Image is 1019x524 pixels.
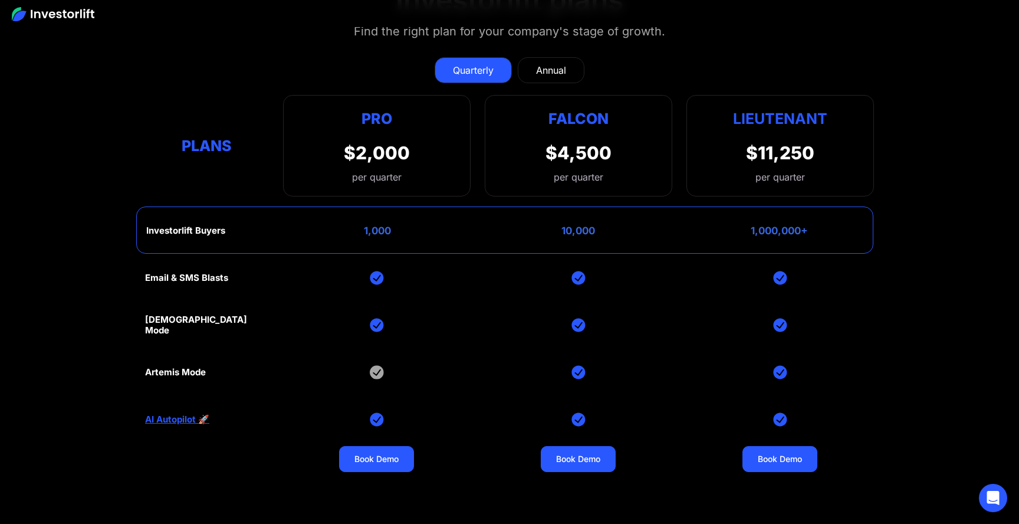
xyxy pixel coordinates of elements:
[364,225,391,237] div: 1,000
[145,315,269,336] div: [DEMOGRAPHIC_DATA] Mode
[746,142,814,163] div: $11,250
[755,170,805,184] div: per quarter
[548,107,609,130] div: Falcon
[344,107,410,130] div: Pro
[554,170,603,184] div: per quarter
[145,134,269,157] div: Plans
[339,446,414,472] a: Book Demo
[344,142,410,163] div: $2,000
[536,63,566,77] div: Annual
[145,414,209,425] a: AI Autopilot 🚀
[733,110,827,127] strong: Lieutenant
[545,142,612,163] div: $4,500
[145,367,206,378] div: Artemis Mode
[751,225,808,237] div: 1,000,000+
[453,63,494,77] div: Quarterly
[145,273,228,283] div: Email & SMS Blasts
[146,225,225,236] div: Investorlift Buyers
[344,170,410,184] div: per quarter
[541,446,616,472] a: Book Demo
[742,446,817,472] a: Book Demo
[354,22,665,41] div: Find the right plan for your company's stage of growth.
[561,225,595,237] div: 10,000
[979,484,1007,512] div: Open Intercom Messenger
